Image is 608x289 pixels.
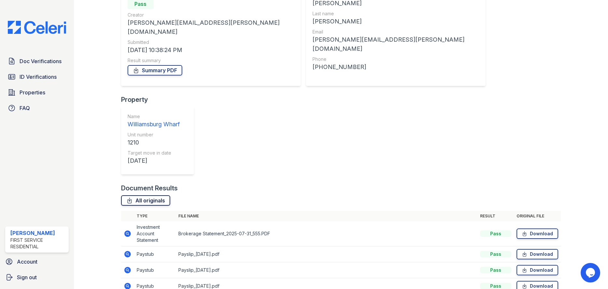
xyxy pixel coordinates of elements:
div: [PERSON_NAME] [10,229,66,237]
div: Pass [480,267,511,273]
div: [DATE] [128,156,180,165]
div: Creator [128,12,294,18]
div: 1210 [128,138,180,147]
th: File name [176,211,478,221]
div: [PHONE_NUMBER] [312,62,479,72]
a: Download [517,228,558,239]
td: Investment Account Statement [134,221,176,246]
div: First Service Residential [10,237,66,250]
th: Original file [514,211,561,221]
td: Payslip_[DATE].pdf [176,246,478,262]
div: Williamsburg Wharf [128,120,180,129]
div: [PERSON_NAME] [312,17,479,26]
td: Payslip_[DATE].pdf [176,262,478,278]
div: Pass [480,230,511,237]
span: ID Verifications [20,73,57,81]
a: ID Verifications [5,70,69,83]
a: All originals [121,195,170,206]
div: Property [121,95,199,104]
span: Account [17,258,37,266]
div: Pass [480,251,511,257]
a: Properties [5,86,69,99]
th: Type [134,211,176,221]
td: Brokerage Statement_2025-07-31_555.PDF [176,221,478,246]
a: Sign out [3,271,71,284]
div: Name [128,113,180,120]
a: Doc Verifications [5,55,69,68]
td: Paystub [134,262,176,278]
a: FAQ [5,102,69,115]
a: Name Williamsburg Wharf [128,113,180,129]
a: Summary PDF [128,65,182,76]
div: [PERSON_NAME][EMAIL_ADDRESS][PERSON_NAME][DOMAIN_NAME] [312,35,479,53]
iframe: chat widget [581,263,601,282]
div: Submitted [128,39,294,46]
span: Doc Verifications [20,57,62,65]
a: Download [517,249,558,259]
th: Result [477,211,514,221]
a: Account [3,255,71,268]
div: Unit number [128,131,180,138]
span: FAQ [20,104,30,112]
div: Target move in date [128,150,180,156]
span: Properties [20,89,45,96]
img: CE_Logo_Blue-a8612792a0a2168367f1c8372b55b34899dd931a85d93a1a3d3e32e68fde9ad4.png [3,21,71,34]
div: [PERSON_NAME][EMAIL_ADDRESS][PERSON_NAME][DOMAIN_NAME] [128,18,294,36]
div: Result summary [128,57,294,64]
div: Phone [312,56,479,62]
a: Download [517,265,558,275]
div: [DATE] 10:38:24 PM [128,46,294,55]
div: Email [312,29,479,35]
span: Sign out [17,273,37,281]
div: Document Results [121,184,178,193]
div: Last name [312,10,479,17]
td: Paystub [134,246,176,262]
